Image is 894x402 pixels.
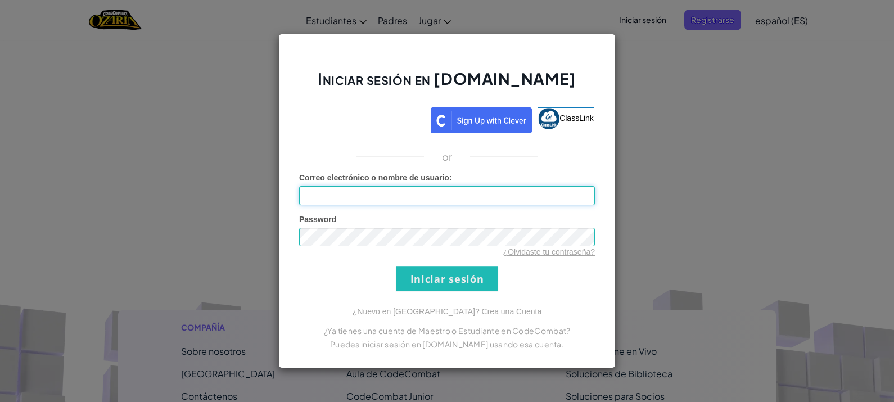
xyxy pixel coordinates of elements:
a: ¿Nuevo en [GEOGRAPHIC_DATA]? Crea una Cuenta [353,307,541,316]
h2: Iniciar sesión en [DOMAIN_NAME] [299,68,595,101]
input: Iniciar sesión [396,266,498,291]
p: Puedes iniciar sesión en [DOMAIN_NAME] usando esa cuenta. [299,337,595,351]
p: or [442,150,453,164]
img: classlink-logo-small.png [538,108,559,129]
p: ¿Ya tienes una cuenta de Maestro o Estudiante en CodeCombat? [299,324,595,337]
a: ¿Olvidaste tu contraseña? [503,247,595,256]
span: Correo electrónico o nombre de usuario [299,173,449,182]
span: Password [299,215,336,224]
span: ClassLink [559,113,594,122]
iframe: Botón Iniciar sesión con Google [294,106,431,131]
img: clever_sso_button@2x.png [431,107,532,133]
label: : [299,172,452,183]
